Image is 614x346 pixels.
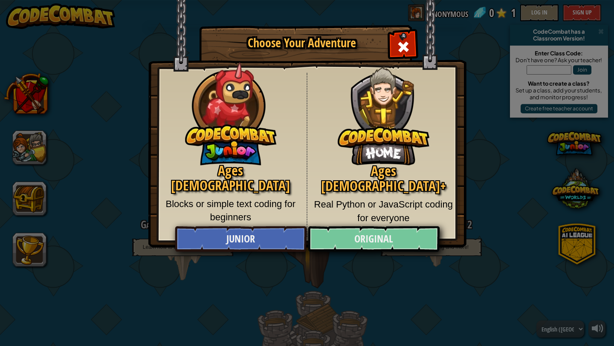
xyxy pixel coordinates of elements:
[390,32,417,59] div: Close modal
[308,226,439,252] a: Original
[314,164,454,193] h2: Ages [DEMOGRAPHIC_DATA]+
[175,226,306,252] a: Junior
[314,198,454,225] p: Real Python or JavaScript coding for everyone
[214,37,389,50] h1: Choose Your Adventure
[185,57,277,165] img: CodeCombat Junior hero character
[338,53,429,165] img: CodeCombat Original hero character
[161,163,300,193] h2: Ages [DEMOGRAPHIC_DATA]
[161,197,300,224] p: Blocks or simple text coding for beginners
